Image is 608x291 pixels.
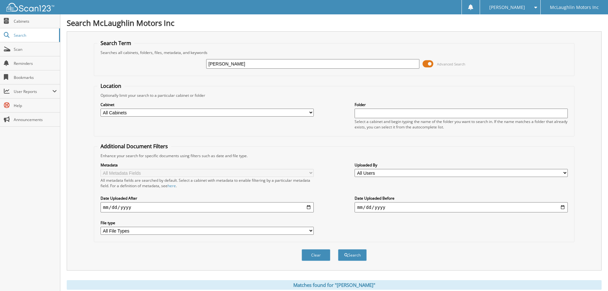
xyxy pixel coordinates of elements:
[14,19,57,24] span: Cabinets
[489,5,525,9] span: [PERSON_NAME]
[97,50,571,55] div: Searches all cabinets, folders, files, metadata, and keywords
[14,75,57,80] span: Bookmarks
[168,183,176,188] a: here
[97,143,171,150] legend: Additional Document Filters
[101,195,314,201] label: Date Uploaded After
[355,202,568,212] input: end
[14,47,57,52] span: Scan
[14,61,57,66] span: Reminders
[14,117,57,122] span: Announcements
[355,102,568,107] label: Folder
[101,102,314,107] label: Cabinet
[67,18,602,28] h1: Search McLaughlin Motors Inc
[101,220,314,226] label: File type
[550,5,599,9] span: McLaughlin Motors Inc
[101,162,314,168] label: Metadata
[6,3,54,11] img: scan123-logo-white.svg
[355,162,568,168] label: Uploaded By
[14,33,56,38] span: Search
[97,82,124,89] legend: Location
[97,153,571,158] div: Enhance your search for specific documents using filters such as date and file type.
[97,93,571,98] div: Optionally limit your search to a particular cabinet or folder
[67,280,602,290] div: Matches found for "[PERSON_NAME]"
[355,119,568,130] div: Select a cabinet and begin typing the name of the folder you want to search in. If the name match...
[14,89,52,94] span: User Reports
[101,202,314,212] input: start
[437,62,465,66] span: Advanced Search
[355,195,568,201] label: Date Uploaded Before
[14,103,57,108] span: Help
[338,249,367,261] button: Search
[101,178,314,188] div: All metadata fields are searched by default. Select a cabinet with metadata to enable filtering b...
[97,40,134,47] legend: Search Term
[302,249,330,261] button: Clear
